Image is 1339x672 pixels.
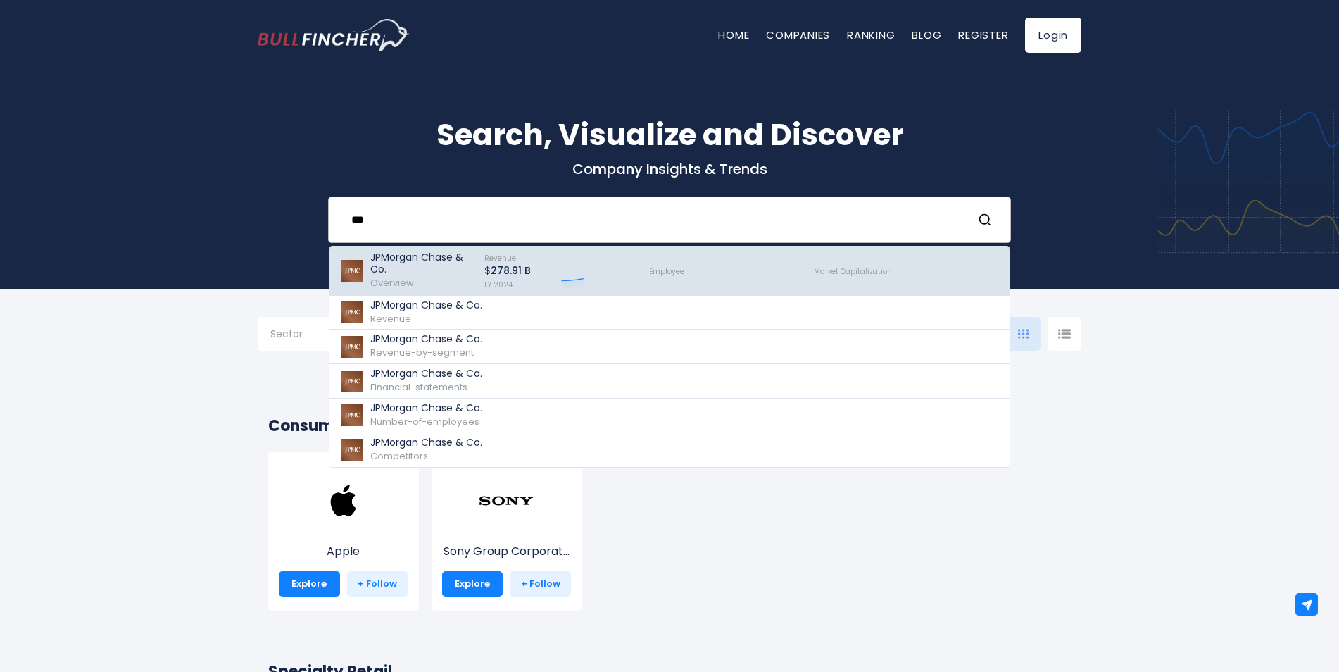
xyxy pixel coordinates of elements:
[484,280,513,290] span: FY 2024
[814,266,892,277] span: Market Capitalization
[442,499,572,560] a: Sony Group Corporat...
[1025,18,1081,53] a: Login
[370,251,472,275] p: JPMorgan Chase & Co.
[329,247,1010,296] a: JPMorgan Chase & Co. Overview Revenue $278.91 B FY 2024 Employee Market Capitalization
[718,27,749,42] a: Home
[484,265,531,277] p: $278.91 B
[279,571,340,597] a: Explore
[370,415,479,428] span: Number-of-employees
[370,333,482,345] p: JPMorgan Chase & Co.
[649,266,684,277] span: Employee
[370,380,467,394] span: Financial-statements
[270,323,360,348] input: Selection
[958,27,1008,42] a: Register
[279,543,408,560] p: Apple
[766,27,830,42] a: Companies
[978,211,996,229] button: Search
[270,328,303,340] span: Sector
[370,402,482,414] p: JPMorgan Chase & Co.
[279,499,408,560] a: Apple
[478,473,534,529] img: SONY.png
[912,27,941,42] a: Blog
[347,571,408,597] a: + Follow
[329,399,1010,433] a: JPMorgan Chase & Co. Number-of-employees
[370,276,414,290] span: Overview
[329,364,1010,399] a: JPMorgan Chase & Co. Financial-statements
[329,433,1010,467] a: JPMorgan Chase & Co. Competitors
[329,296,1010,330] a: JPMorgan Chase & Co. Revenue
[258,19,410,51] img: Bullfincher logo
[442,543,572,560] p: Sony Group Corporation
[268,414,1071,437] h2: Consumer Electronics
[1018,329,1029,339] img: icon-comp-grid.svg
[258,113,1081,157] h1: Search, Visualize and Discover
[370,299,482,311] p: JPMorgan Chase & Co.
[370,437,482,449] p: JPMorgan Chase & Co.
[315,473,372,529] img: AAPL.png
[370,312,411,325] span: Revenue
[329,330,1010,364] a: JPMorgan Chase & Co. Revenue-by-segment
[442,571,503,597] a: Explore
[1058,329,1071,339] img: icon-comp-list-view.svg
[370,368,482,380] p: JPMorgan Chase & Co.
[258,19,409,51] a: Go to homepage
[370,449,428,463] span: Competitors
[510,571,571,597] a: + Follow
[370,346,474,359] span: Revenue-by-segment
[484,253,516,263] span: Revenue
[847,27,895,42] a: Ranking
[258,160,1081,178] p: Company Insights & Trends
